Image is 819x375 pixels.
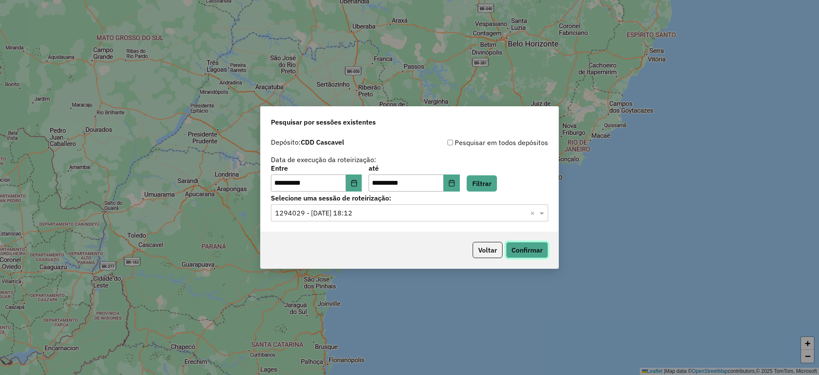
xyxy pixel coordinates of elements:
label: Depósito: [271,137,344,147]
div: Pesquisar em todos depósitos [409,137,548,148]
label: Selecione uma sessão de roteirização: [271,193,548,203]
label: Entre [271,163,362,173]
button: Confirmar [506,242,548,258]
button: Choose Date [346,174,362,192]
label: até [369,163,459,173]
span: Clear all [530,208,537,218]
strong: CDD Cascavel [301,138,344,146]
button: Voltar [473,242,502,258]
button: Filtrar [467,175,497,192]
span: Pesquisar por sessões existentes [271,117,376,127]
label: Data de execução da roteirização: [271,154,376,165]
button: Choose Date [444,174,460,192]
